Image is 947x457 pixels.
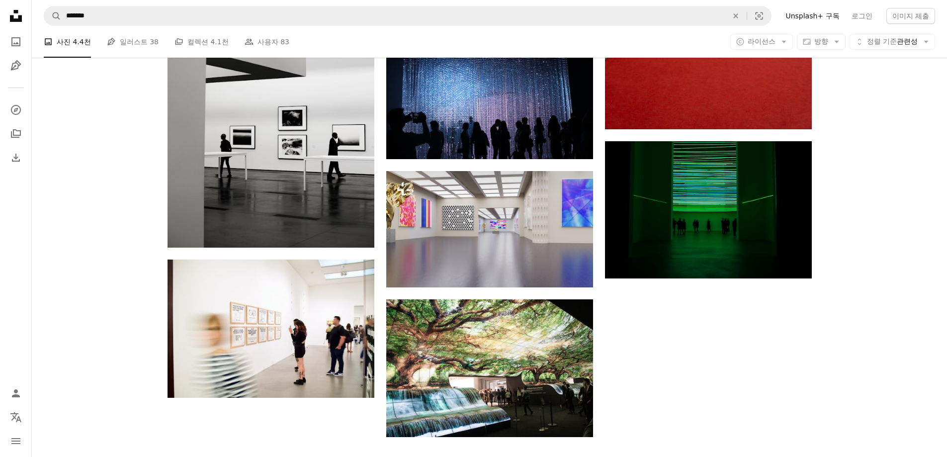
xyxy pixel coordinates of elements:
[6,6,26,28] a: 홈 — Unsplash
[797,34,846,50] button: 방향
[107,26,159,58] a: 일러스트 38
[386,171,593,287] img: 벽에 그림과 조각품이 있는 큰 방
[605,205,812,214] a: 벽 근처에 서 있는 사람의 사진
[210,36,228,47] span: 4.1천
[605,141,812,278] img: 벽 근처에 서 있는 사람의 사진
[44,6,772,26] form: 사이트 전체에서 이미지 찾기
[168,88,374,96] a: 검은 탱크 탑과 검은 바지에 검은 나무 좌석에 서있는 여자
[846,8,878,24] a: 로그인
[6,100,26,120] a: 탐색
[386,21,593,159] img: 어두운 방에 서 있는 사람들
[867,37,918,47] span: 관련성
[886,8,935,24] button: 이미지 제출
[174,26,229,58] a: 컬렉션 4.1천
[6,124,26,144] a: 컬렉션
[386,299,593,437] img: 낮에 폭포 3D 디자인
[386,225,593,234] a: 벽에 그림과 조각품이 있는 큰 방
[850,34,935,50] button: 정렬 기준관련성
[725,6,747,25] button: 삭제
[386,364,593,372] a: 낮에 폭포 3D 디자인
[44,6,61,25] button: Unsplash 검색
[779,8,845,24] a: Unsplash+ 구독
[386,86,593,94] a: 어두운 방에 서 있는 사람들
[6,431,26,451] button: 메뉴
[6,56,26,76] a: 일러스트
[168,260,374,398] img: 게시판을 바라보며 서 있는 남녀 3명
[6,383,26,403] a: 로그인 / 가입
[814,37,828,45] span: 방향
[6,32,26,52] a: 사진
[748,37,775,45] span: 라이선스
[730,34,793,50] button: 라이선스
[867,37,897,45] span: 정렬 기준
[245,26,289,58] a: 사용자 83
[6,407,26,427] button: 언어
[150,36,159,47] span: 38
[168,324,374,333] a: 게시판을 바라보며 서 있는 남녀 3명
[280,36,289,47] span: 83
[6,148,26,168] a: 다운로드 내역
[747,6,771,25] button: 시각적 검색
